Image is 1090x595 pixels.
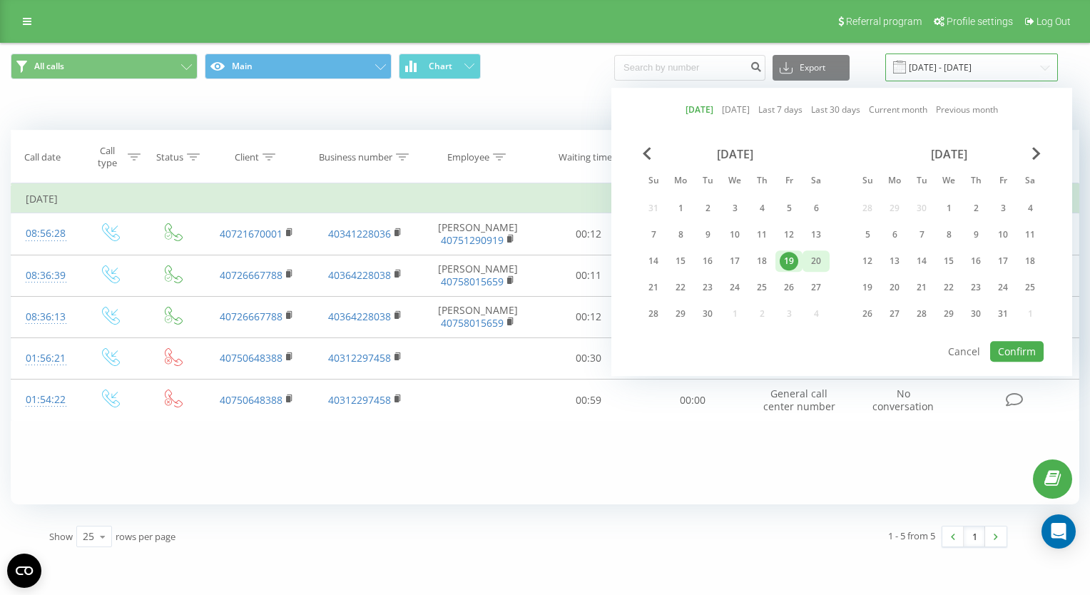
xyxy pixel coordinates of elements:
[26,262,63,290] div: 08:36:39
[751,171,773,193] abbr: Thursday
[773,55,850,81] button: Export
[91,145,125,169] div: Call type
[667,250,694,272] div: Mon Sep 15, 2025
[640,303,667,325] div: Sun Sep 28, 2025
[694,224,721,245] div: Tue Sep 9, 2025
[780,225,798,244] div: 12
[780,278,798,297] div: 26
[26,303,63,331] div: 08:36:13
[994,278,1012,297] div: 24
[962,198,989,219] div: Thu Oct 2, 2025
[912,252,931,270] div: 14
[846,16,922,27] span: Referral program
[989,303,1017,325] div: Fri Oct 31, 2025
[858,225,877,244] div: 5
[447,151,489,163] div: Employee
[697,171,718,193] abbr: Tuesday
[1036,16,1071,27] span: Log Out
[990,341,1044,362] button: Confirm
[644,305,663,323] div: 28
[803,250,830,272] div: Sat Sep 20, 2025
[935,224,962,245] div: Wed Oct 8, 2025
[962,224,989,245] div: Thu Oct 9, 2025
[441,233,504,247] a: 40751290919
[854,224,881,245] div: Sun Oct 5, 2025
[805,171,827,193] abbr: Saturday
[872,387,934,413] span: No conversation
[614,55,765,81] input: Search by number
[536,255,641,296] td: 00:11
[857,171,878,193] abbr: Sunday
[935,198,962,219] div: Wed Oct 1, 2025
[640,224,667,245] div: Sun Sep 7, 2025
[536,296,641,337] td: 00:12
[1017,198,1044,219] div: Sat Oct 4, 2025
[698,225,717,244] div: 9
[753,252,771,270] div: 18
[807,225,825,244] div: 13
[748,277,775,298] div: Thu Sep 25, 2025
[885,305,904,323] div: 27
[220,310,282,323] a: 40726667788
[994,305,1012,323] div: 31
[989,224,1017,245] div: Fri Oct 10, 2025
[780,199,798,218] div: 5
[644,225,663,244] div: 7
[26,220,63,248] div: 08:56:28
[641,380,745,421] td: 00:00
[698,199,717,218] div: 2
[884,171,905,193] abbr: Monday
[725,252,744,270] div: 17
[992,171,1014,193] abbr: Friday
[721,250,748,272] div: Wed Sep 17, 2025
[854,277,881,298] div: Sun Oct 19, 2025
[1041,514,1076,549] div: Open Intercom Messenger
[938,171,959,193] abbr: Wednesday
[722,103,750,117] a: [DATE]
[328,310,391,323] a: 40364228038
[748,250,775,272] div: Thu Sep 18, 2025
[11,54,198,79] button: All calls
[667,277,694,298] div: Mon Sep 22, 2025
[912,225,931,244] div: 7
[721,198,748,219] div: Wed Sep 3, 2025
[725,199,744,218] div: 3
[911,171,932,193] abbr: Tuesday
[26,345,63,372] div: 01:56:21
[725,278,744,297] div: 24
[967,199,985,218] div: 2
[671,252,690,270] div: 15
[881,250,908,272] div: Mon Oct 13, 2025
[419,213,536,255] td: [PERSON_NAME]
[34,61,64,72] span: All calls
[694,277,721,298] div: Tue Sep 23, 2025
[780,252,798,270] div: 19
[694,198,721,219] div: Tue Sep 2, 2025
[989,198,1017,219] div: Fri Oct 3, 2025
[220,351,282,365] a: 40750648388
[885,278,904,297] div: 20
[939,199,958,218] div: 1
[994,199,1012,218] div: 3
[1021,252,1039,270] div: 18
[536,337,641,379] td: 00:30
[807,252,825,270] div: 20
[1021,225,1039,244] div: 11
[1017,277,1044,298] div: Sat Oct 25, 2025
[965,171,987,193] abbr: Thursday
[936,103,998,117] a: Previous month
[989,277,1017,298] div: Fri Oct 24, 2025
[989,250,1017,272] div: Fri Oct 17, 2025
[441,316,504,330] a: 40758015659
[1021,199,1039,218] div: 4
[640,250,667,272] div: Sun Sep 14, 2025
[758,103,803,117] a: Last 7 days
[935,250,962,272] div: Wed Oct 15, 2025
[83,529,94,544] div: 25
[328,268,391,282] a: 40364228038
[940,341,988,362] button: Cancel
[1021,278,1039,297] div: 25
[748,198,775,219] div: Thu Sep 4, 2025
[429,61,452,71] span: Chart
[220,393,282,407] a: 40750648388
